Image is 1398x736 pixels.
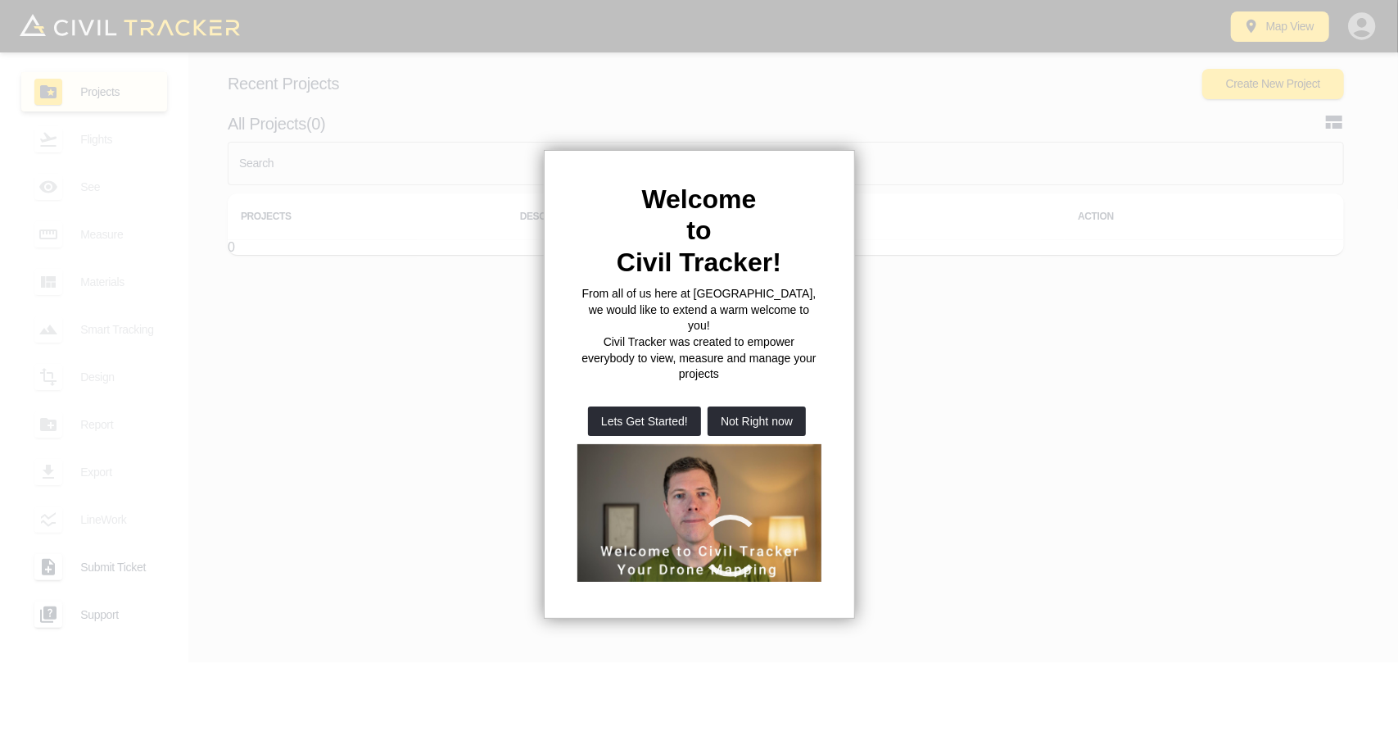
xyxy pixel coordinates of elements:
[577,215,821,246] h2: to
[577,444,822,582] iframe: Welcome to Civil Tracker
[577,334,821,383] p: Civil Tracker was created to empower everybody to view, measure and manage your projects
[588,407,701,436] button: Lets Get Started!
[577,247,821,278] h2: Civil Tracker!
[577,184,821,215] h2: Welcome
[708,407,806,436] button: Not Right now
[577,286,821,334] p: From all of us here at [GEOGRAPHIC_DATA], we would like to extend a warm welcome to you!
